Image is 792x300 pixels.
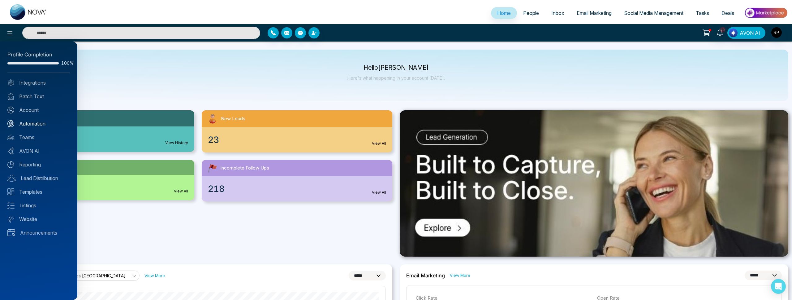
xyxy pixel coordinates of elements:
[7,161,70,168] a: Reporting
[7,175,16,182] img: Lead-dist.svg
[7,188,70,196] a: Templates
[7,188,14,195] img: Templates.svg
[7,174,70,182] a: Lead Distribution
[7,202,70,209] a: Listings
[7,79,70,86] a: Integrations
[7,229,70,236] a: Announcements
[7,215,70,223] a: Website
[7,120,14,127] img: Automation.svg
[7,229,15,236] img: announcements.svg
[7,79,14,86] img: Integrated.svg
[7,134,70,141] a: Teams
[7,161,14,168] img: Reporting.svg
[7,93,70,100] a: Batch Text
[7,120,70,127] a: Automation
[7,148,14,154] img: Avon-AI.svg
[7,107,14,113] img: Account.svg
[7,51,70,59] div: Profile Completion
[7,93,14,100] img: batch_text_white.png
[7,147,70,155] a: AVON AI
[7,134,14,141] img: team.svg
[61,61,70,65] span: 100%
[771,279,786,294] div: Open Intercom Messenger
[7,202,15,209] img: Listings.svg
[7,216,14,223] img: Website.svg
[7,106,70,114] a: Account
